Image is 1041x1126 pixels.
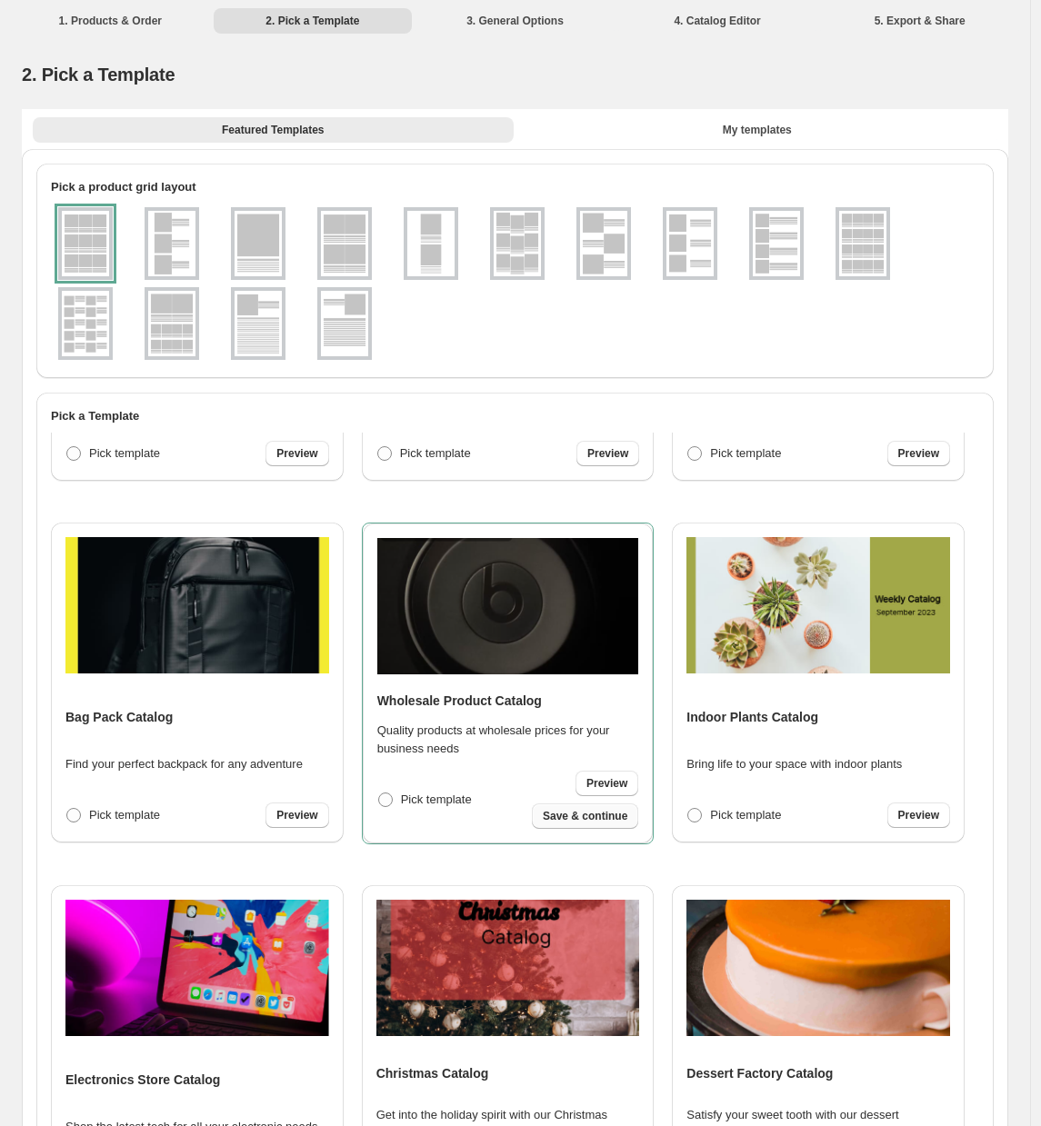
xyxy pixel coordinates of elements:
span: Preview [586,776,627,791]
h4: Indoor Plants Catalog [686,708,818,726]
h4: Dessert Factory Catalog [686,1064,833,1082]
a: Preview [576,441,639,466]
span: My templates [723,123,792,137]
span: Save & continue [543,809,627,823]
img: g1x1v2 [235,291,282,356]
img: g1x2v1 [407,211,455,276]
span: Preview [276,808,317,822]
p: Find your perfect backpack for any adventure [65,755,303,773]
a: Preview [576,771,638,796]
img: g1x3v1 [148,211,195,276]
h4: Bag Pack Catalog [65,708,173,726]
img: g4x4v1 [839,211,886,276]
img: g3x3v2 [494,211,541,276]
p: Bring life to your space with indoor plants [686,755,902,773]
button: Save & continue [532,803,638,829]
span: Pick template [401,792,472,806]
h2: Pick a product grid layout [51,178,979,196]
img: g1x3v3 [666,211,714,276]
span: Preview [898,808,939,822]
a: Preview [265,441,328,466]
h4: Electronics Store Catalog [65,1071,220,1089]
img: g1x3v2 [580,211,627,276]
span: Pick template [710,808,781,822]
img: g2x2v1 [321,211,368,276]
img: g1x1v1 [235,211,282,276]
a: Preview [887,441,950,466]
a: Preview [265,802,328,828]
span: Pick template [89,808,160,822]
span: 2. Pick a Template [22,65,175,85]
span: Pick template [89,446,160,460]
span: Preview [276,446,317,461]
span: Pick template [710,446,781,460]
span: Pick template [400,446,471,460]
img: g1x4v1 [753,211,800,276]
span: Preview [587,446,628,461]
img: g2x5v1 [62,291,109,356]
a: Preview [887,802,950,828]
h2: Pick a Template [51,407,979,425]
span: Preview [898,446,939,461]
p: Quality products at wholesale prices for your business needs [377,722,639,758]
img: g1x1v3 [321,291,368,356]
h4: Christmas Catalog [376,1064,489,1082]
img: g2x1_4x2v1 [148,291,195,356]
h4: Wholesale Product Catalog [377,692,542,710]
span: Featured Templates [222,123,324,137]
